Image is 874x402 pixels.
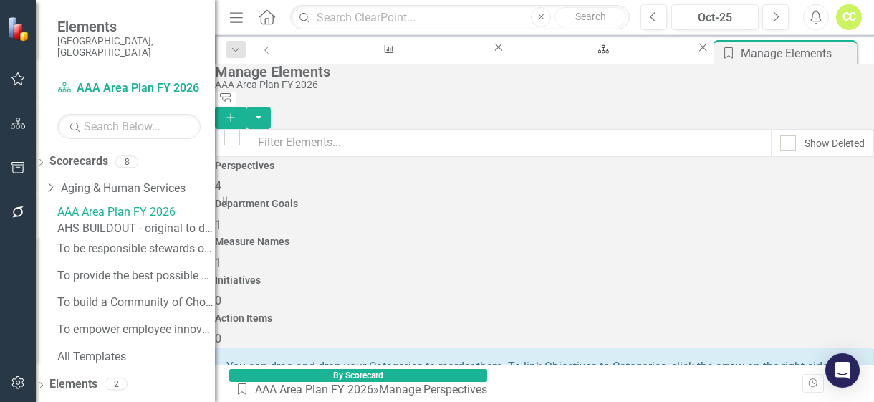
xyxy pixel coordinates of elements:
[57,322,215,338] a: To empower employee innovation and productivity
[235,382,493,398] div: » Manage Perspectives
[825,353,860,388] div: Open Intercom Messenger
[215,275,874,286] h4: Initiatives
[57,241,215,257] a: To be responsible stewards of taxpayers' money​
[836,4,862,30] button: CC
[676,9,754,27] div: Oct-25
[215,313,874,324] h4: Action Items
[57,295,215,311] a: To build a Community of Choice where people want to live and work​
[115,155,138,168] div: 8
[554,7,626,27] button: Search
[575,11,606,22] span: Search
[105,378,128,391] div: 2
[805,136,865,150] div: Show Deleted
[57,18,201,35] span: Elements
[282,40,491,58] a: Total Meals Provided (HMEL + CMEL + GMEL)
[294,54,479,72] div: Total Meals Provided (HMEL + CMEL + GMEL)
[57,80,201,97] a: AAA Area Plan FY 2026
[57,349,215,365] a: All Templates
[255,383,373,396] a: AAA Area Plan FY 2026
[57,35,201,59] small: [GEOGRAPHIC_DATA], [GEOGRAPHIC_DATA]
[7,16,32,42] img: ClearPoint Strategy
[215,198,874,209] h4: Department Goals
[49,376,97,393] a: Elements
[215,236,874,247] h4: Measure Names
[57,268,215,284] a: To provide the best possible mandatory and discretionary services
[215,161,874,171] h4: Perspectives
[249,129,772,157] input: Filter Elements...
[741,44,853,62] div: Manage Elements
[49,153,108,170] a: Scorecards
[506,40,696,58] a: Overall Provider and Services Dashboard
[57,114,201,139] input: Search Below...
[57,204,215,221] a: AAA Area Plan FY 2026
[215,80,867,90] div: AAA Area Plan FY 2026
[290,5,630,30] input: Search ClearPoint...
[61,181,215,197] a: Aging & Human Services
[519,54,683,72] div: Overall Provider and Services Dashboard
[229,369,487,382] span: By Scorecard
[57,221,215,237] a: AHS BUILDOUT - original to duplicate
[671,4,759,30] button: Oct-25
[215,64,867,80] div: Manage Elements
